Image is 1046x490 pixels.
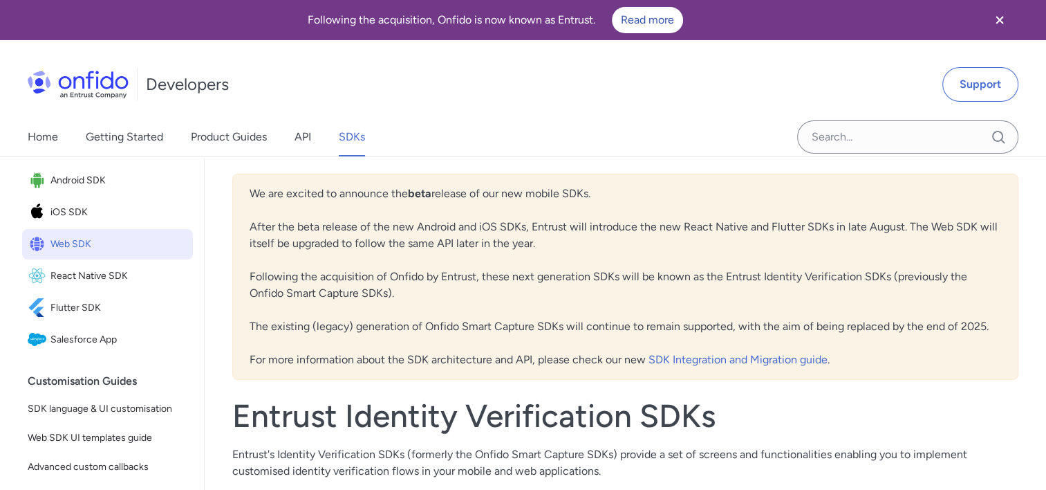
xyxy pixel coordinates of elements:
[28,330,50,350] img: IconSalesforce App
[50,266,187,286] span: React Native SDK
[50,171,187,190] span: Android SDK
[50,330,187,350] span: Salesforce App
[28,71,129,98] img: Onfido Logo
[991,12,1008,28] svg: Close banner
[232,397,1018,435] h1: Entrust Identity Verification SDKs
[28,171,50,190] img: IconAndroid SDK
[17,7,974,33] div: Following the acquisition, Onfido is now known as Entrust.
[22,197,193,228] a: IconiOS SDKiOS SDK
[28,459,187,475] span: Advanced custom callbacks
[232,174,1018,380] div: We are excited to announce the release of our new mobile SDKs. After the beta release of the new ...
[22,229,193,260] a: IconWeb SDKWeb SDK
[295,118,311,156] a: API
[797,120,1018,154] input: Onfido search input field
[22,453,193,481] a: Advanced custom callbacks
[28,401,187,417] span: SDK language & UI customisation
[648,353,828,366] a: SDK Integration and Migration guide
[612,7,683,33] a: Read more
[22,325,193,355] a: IconSalesforce AppSalesforce App
[22,395,193,423] a: SDK language & UI customisation
[28,367,198,395] div: Customisation Guides
[28,266,50,286] img: IconReact Native SDK
[28,235,50,254] img: IconWeb SDK
[408,187,431,200] b: beta
[232,446,1018,480] p: Entrust's Identity Verification SDKs (formerly the Onfido Smart Capture SDKs) provide a set of sc...
[50,298,187,318] span: Flutter SDK
[50,203,187,222] span: iOS SDK
[28,118,58,156] a: Home
[28,203,50,222] img: IconiOS SDK
[974,3,1025,37] button: Close banner
[28,298,50,318] img: IconFlutter SDK
[28,430,187,446] span: Web SDK UI templates guide
[339,118,365,156] a: SDKs
[86,118,163,156] a: Getting Started
[22,424,193,452] a: Web SDK UI templates guide
[942,67,1018,102] a: Support
[22,165,193,196] a: IconAndroid SDKAndroid SDK
[146,73,229,96] h1: Developers
[50,235,187,254] span: Web SDK
[22,261,193,291] a: IconReact Native SDKReact Native SDK
[191,118,267,156] a: Product Guides
[22,293,193,323] a: IconFlutter SDKFlutter SDK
